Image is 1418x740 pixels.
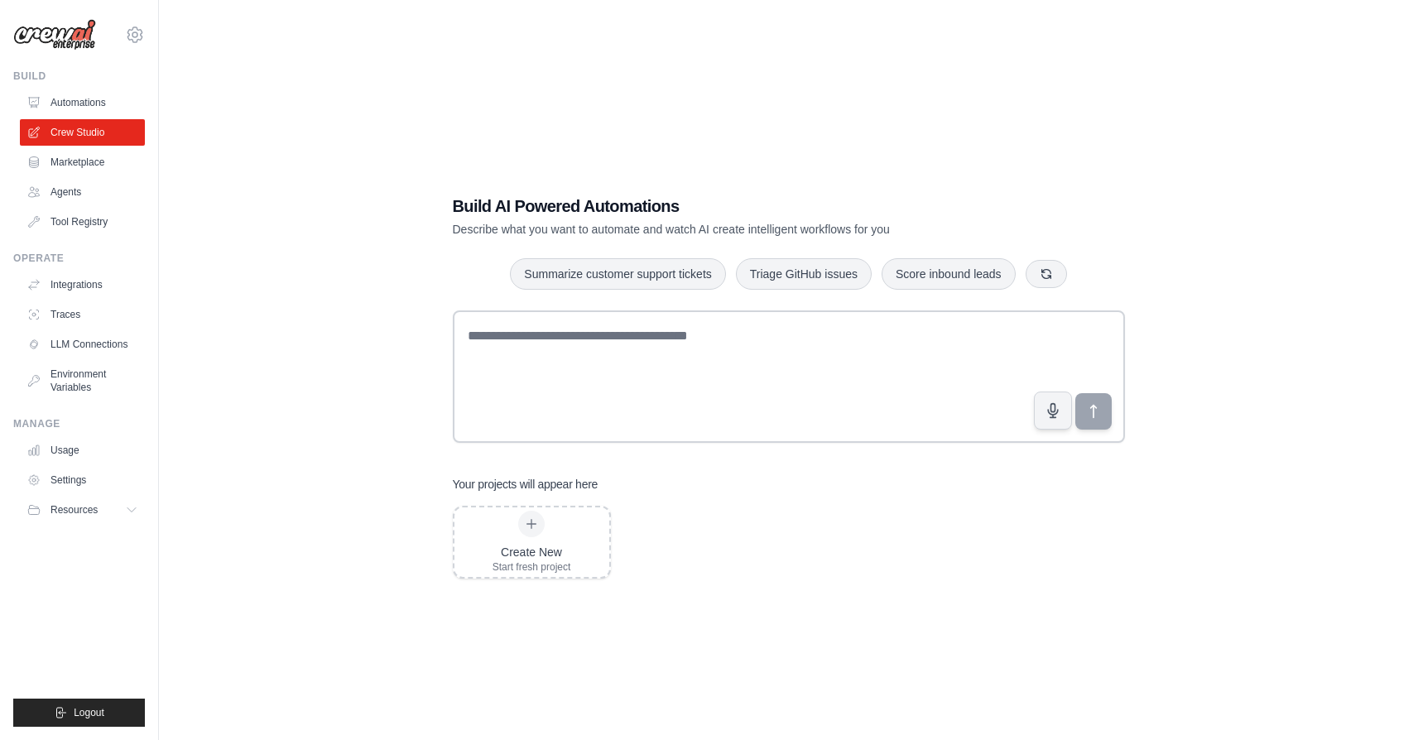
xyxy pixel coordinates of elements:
button: Summarize customer support tickets [510,258,725,290]
a: Agents [20,179,145,205]
a: Traces [20,301,145,328]
h1: Build AI Powered Automations [453,195,1009,218]
div: Operate [13,252,145,265]
a: Marketplace [20,149,145,175]
button: Resources [20,497,145,523]
button: Get new suggestions [1026,260,1067,288]
div: Start fresh project [493,560,571,574]
div: Manage [13,417,145,430]
button: Logout [13,699,145,727]
span: Logout [74,706,104,719]
p: Describe what you want to automate and watch AI create intelligent workflows for you [453,221,1009,238]
a: Settings [20,467,145,493]
span: Resources [50,503,98,517]
a: Automations [20,89,145,116]
a: LLM Connections [20,331,145,358]
h3: Your projects will appear here [453,476,598,493]
a: Environment Variables [20,361,145,401]
a: Usage [20,437,145,464]
a: Integrations [20,271,145,298]
button: Score inbound leads [882,258,1016,290]
button: Triage GitHub issues [736,258,872,290]
button: Click to speak your automation idea [1034,392,1072,430]
a: Tool Registry [20,209,145,235]
div: Build [13,70,145,83]
a: Crew Studio [20,119,145,146]
img: Logo [13,19,96,50]
div: Create New [493,544,571,560]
